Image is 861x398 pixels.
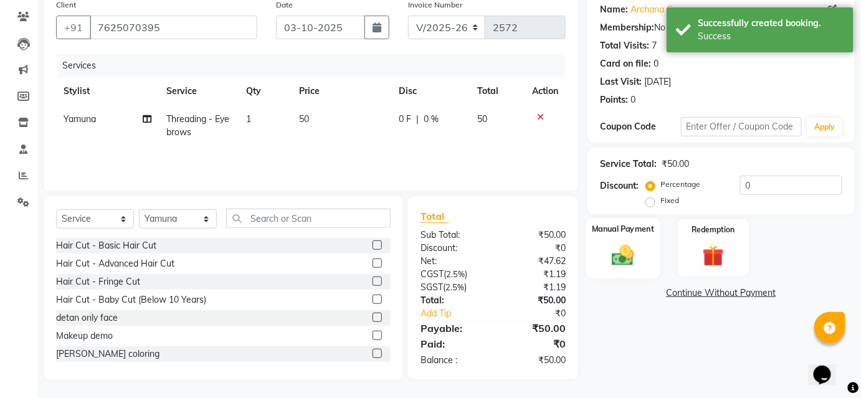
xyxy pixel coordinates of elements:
div: Discount: [600,179,639,192]
div: Points: [600,93,628,107]
div: Balance : [411,354,493,367]
th: Qty [239,77,292,105]
div: Last Visit: [600,75,642,88]
div: ( ) [411,268,493,281]
div: ₹1.19 [493,268,575,281]
a: Add Tip [411,307,507,320]
div: Net: [411,255,493,268]
a: Continue Without Payment [590,287,852,300]
th: Disc [391,77,470,105]
div: [PERSON_NAME] coloring [56,348,159,361]
div: ₹50.00 [493,294,575,307]
div: No Active Membership [600,21,842,34]
div: ₹0 [493,242,575,255]
div: 7 [652,39,657,52]
label: Fixed [660,195,679,206]
div: Membership: [600,21,654,34]
span: 1 [246,113,251,125]
iframe: chat widget [809,348,849,386]
span: SGST [421,282,443,293]
div: Success [698,30,844,43]
div: Total: [411,294,493,307]
div: Name: [600,3,628,16]
span: 0 % [424,113,439,126]
button: Apply [807,118,842,136]
div: ₹0 [507,307,575,320]
div: Hair Cut - Advanced Hair Cut [56,257,174,270]
span: Threading - Eyebrows [166,113,229,138]
div: Hair Cut - Baby Cut (Below 10 Years) [56,293,206,306]
th: Service [159,77,239,105]
div: Card on file: [600,57,651,70]
div: 0 [654,57,659,70]
div: Paid: [411,336,493,351]
div: Services [57,54,575,77]
span: 50 [477,113,487,125]
span: 2.5% [446,269,465,279]
span: 50 [300,113,310,125]
label: Redemption [692,224,735,235]
input: Search by Name/Mobile/Email/Code [90,16,257,39]
span: Total [421,210,449,223]
th: Action [525,77,566,105]
th: Total [470,77,525,105]
div: Discount: [411,242,493,255]
div: ₹1.19 [493,281,575,294]
div: 0 [630,93,635,107]
div: Payable: [411,321,493,336]
div: ₹50.00 [493,321,575,336]
div: Makeup demo [56,329,113,343]
th: Price [292,77,392,105]
div: ₹0 [493,336,575,351]
span: CGST [421,268,444,280]
img: _gift.svg [696,243,731,270]
div: [DATE] [644,75,671,88]
span: 2.5% [445,282,464,292]
a: Archana G [630,3,673,16]
img: _cash.svg [605,242,641,268]
button: +91 [56,16,91,39]
label: Percentage [660,179,700,190]
div: Hair Cut - Fringe Cut [56,275,140,288]
span: Yamuna [64,113,96,125]
div: Total Visits: [600,39,649,52]
div: Sub Total: [411,229,493,242]
input: Enter Offer / Coupon Code [681,117,802,136]
div: Coupon Code [600,120,681,133]
div: detan only face [56,311,118,325]
div: ( ) [411,281,493,294]
div: ₹50.00 [493,354,575,367]
input: Search or Scan [226,209,391,228]
div: ₹50.00 [662,158,689,171]
div: ₹47.62 [493,255,575,268]
th: Stylist [56,77,159,105]
span: 0 F [399,113,411,126]
label: Manual Payment [592,223,654,235]
div: Service Total: [600,158,657,171]
span: | [416,113,419,126]
div: ₹50.00 [493,229,575,242]
div: Hair Cut - Basic Hair Cut [56,239,156,252]
div: Successfully created booking. [698,17,844,30]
